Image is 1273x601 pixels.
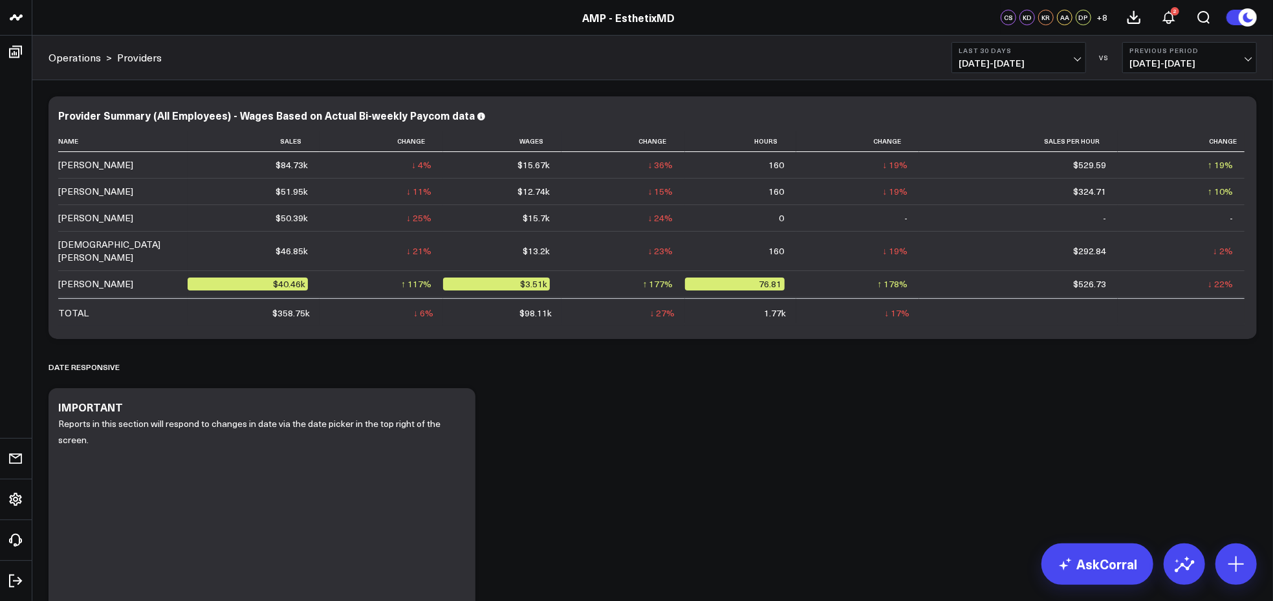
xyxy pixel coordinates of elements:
[884,307,909,320] div: ↓ 17%
[1073,245,1106,257] div: $292.84
[1057,10,1072,25] div: AA
[276,158,308,171] div: $84.73k
[919,131,1117,152] th: Sales Per Hour
[406,245,431,257] div: ↓ 21%
[1093,54,1116,61] div: VS
[1073,185,1106,198] div: $324.71
[1208,158,1233,171] div: ↑ 19%
[769,245,785,257] div: 160
[877,278,908,290] div: ↑ 178%
[1118,131,1245,152] th: Change
[276,185,308,198] div: $51.95k
[58,238,176,264] div: [DEMOGRAPHIC_DATA][PERSON_NAME]
[648,185,673,198] div: ↓ 15%
[1208,185,1233,198] div: ↑ 10%
[952,42,1086,73] button: Last 30 Days[DATE]-[DATE]
[276,212,308,224] div: $50.39k
[643,278,673,290] div: ↑ 177%
[1103,212,1106,224] div: -
[406,185,431,198] div: ↓ 11%
[796,131,920,152] th: Change
[49,50,101,65] a: Operations
[401,278,431,290] div: ↑ 117%
[443,278,550,290] div: $3.51k
[188,278,308,290] div: $40.46k
[648,212,673,224] div: ↓ 24%
[517,185,550,198] div: $12.74k
[320,131,443,152] th: Change
[1073,158,1106,171] div: $529.59
[1038,10,1054,25] div: KR
[188,131,320,152] th: Sales
[685,278,785,290] div: 76.81
[959,58,1079,69] span: [DATE] - [DATE]
[49,50,112,65] div: >
[276,245,308,257] div: $46.85k
[1076,10,1091,25] div: DP
[1129,47,1250,54] b: Previous Period
[1094,10,1110,25] button: +8
[523,245,550,257] div: $13.2k
[58,158,133,171] div: [PERSON_NAME]
[779,212,785,224] div: 0
[648,245,673,257] div: ↓ 23%
[1208,278,1233,290] div: ↓ 22%
[1041,543,1153,585] a: AskCorral
[117,50,162,65] a: Providers
[1213,245,1233,257] div: ↓ 2%
[904,212,908,224] div: -
[58,185,133,198] div: [PERSON_NAME]
[650,307,675,320] div: ↓ 27%
[882,158,908,171] div: ↓ 19%
[582,10,675,25] a: AMP - EsthetixMD
[411,158,431,171] div: ↓ 4%
[1230,212,1233,224] div: -
[648,158,673,171] div: ↓ 36%
[1073,278,1106,290] div: $526.73
[685,131,796,152] th: Hours
[413,307,433,320] div: ↓ 6%
[49,352,120,382] div: Date Responsive
[959,47,1079,54] b: Last 30 Days
[882,185,908,198] div: ↓ 19%
[58,131,188,152] th: Name
[769,158,785,171] div: 160
[58,307,89,320] div: TOTAL
[769,185,785,198] div: 160
[1171,7,1179,16] div: 2
[882,245,908,257] div: ↓ 19%
[443,131,561,152] th: Wages
[1019,10,1035,25] div: KD
[1122,42,1257,73] button: Previous Period[DATE]-[DATE]
[58,212,133,224] div: [PERSON_NAME]
[561,131,685,152] th: Change
[1129,58,1250,69] span: [DATE] - [DATE]
[58,108,475,122] div: Provider Summary (All Employees) - Wages Based on Actual Bi-weekly Paycom data
[58,400,123,414] div: IMPORTANT
[523,212,550,224] div: $15.7k
[519,307,552,320] div: $98.11k
[58,278,133,290] div: [PERSON_NAME]
[517,158,550,171] div: $15.67k
[1001,10,1016,25] div: CS
[765,307,787,320] div: 1.77k
[1097,13,1108,22] span: + 8
[406,212,431,224] div: ↓ 25%
[272,307,310,320] div: $358.75k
